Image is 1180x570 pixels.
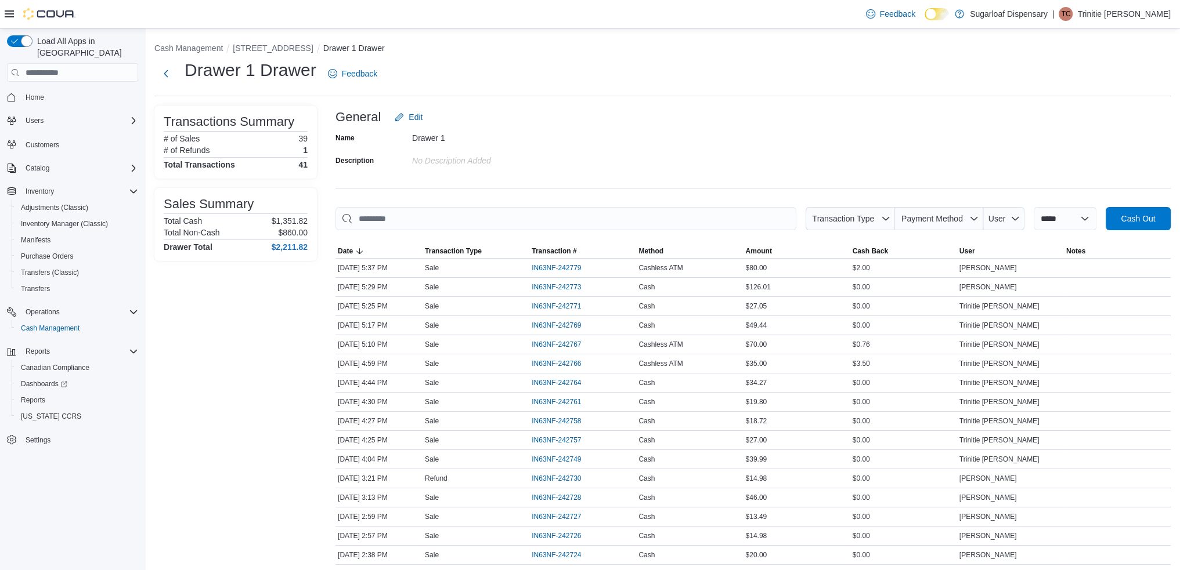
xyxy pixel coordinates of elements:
[16,393,50,407] a: Reports
[745,359,767,368] span: $35.00
[745,246,771,256] span: Amount
[532,357,593,371] button: IN63NF-242766
[16,201,138,215] span: Adjustments (Classic)
[425,359,439,368] p: Sale
[335,529,423,543] div: [DATE] 2:57 PM
[335,110,381,124] h3: General
[425,455,439,464] p: Sale
[12,281,143,297] button: Transfers
[959,435,1040,445] span: Trinitie [PERSON_NAME]
[425,340,439,349] p: Sale
[532,246,576,256] span: Transaction #
[745,455,767,464] span: $39.99
[335,337,423,351] div: [DATE] 5:10 PM
[21,324,80,333] span: Cash Management
[335,299,423,313] div: [DATE] 5:25 PM
[638,282,655,292] span: Cash
[850,471,957,485] div: $0.00
[26,93,44,102] span: Home
[16,249,138,263] span: Purchase Orders
[2,160,143,176] button: Catalog
[21,138,64,152] a: Customers
[959,282,1017,292] span: [PERSON_NAME]
[532,414,593,428] button: IN63NF-242758
[638,512,655,521] span: Cash
[638,378,655,387] span: Cash
[850,395,957,409] div: $0.00
[12,320,143,336] button: Cash Management
[154,43,223,53] button: Cash Management
[745,474,767,483] span: $14.98
[16,233,55,247] a: Manifests
[16,393,138,407] span: Reports
[21,363,89,372] span: Canadian Compliance
[2,136,143,153] button: Customers
[959,397,1040,406] span: Trinitie [PERSON_NAME]
[16,377,138,391] span: Dashboards
[425,416,439,426] p: Sale
[16,266,84,279] a: Transfers (Classic)
[412,151,568,165] div: No Description added
[26,435,50,445] span: Settings
[532,261,593,275] button: IN63NF-242779
[638,550,655,560] span: Cash
[16,233,138,247] span: Manifests
[26,347,50,356] span: Reports
[532,321,581,330] span: IN63NF-242769
[425,531,439,540] p: Sale
[1064,244,1171,258] button: Notes
[850,548,957,562] div: $0.00
[532,318,593,332] button: IN63NF-242769
[532,340,581,349] span: IN63NF-242767
[925,8,949,20] input: Dark Mode
[26,187,54,196] span: Inventory
[532,302,581,311] span: IN63NF-242771
[21,203,88,212] span: Adjustments (Classic)
[21,412,81,421] span: [US_STATE] CCRS
[638,416,655,426] span: Cash
[532,471,593,485] button: IN63NF-242730
[745,435,767,445] span: $27.00
[425,493,439,502] p: Sale
[425,378,439,387] p: Sale
[425,321,439,330] p: Sale
[745,302,767,311] span: $27.05
[532,397,581,406] span: IN63NF-242761
[1077,7,1171,21] p: Trinitie [PERSON_NAME]
[850,376,957,390] div: $0.00
[959,340,1040,349] span: Trinitie [PERSON_NAME]
[423,244,529,258] button: Transaction Type
[12,216,143,232] button: Inventory Manager (Classic)
[638,474,655,483] span: Cash
[16,201,93,215] a: Adjustments (Classic)
[26,116,44,125] span: Users
[901,214,963,223] span: Payment Method
[850,452,957,466] div: $0.00
[957,244,1064,258] button: User
[850,318,957,332] div: $0.00
[303,146,308,155] p: 1
[745,282,770,292] span: $126.01
[638,493,655,502] span: Cash
[532,378,581,387] span: IN63NF-242764
[806,207,895,230] button: Transaction Type
[278,228,308,237] p: $860.00
[33,35,138,59] span: Load All Apps in [GEOGRAPHIC_DATA]
[335,280,423,294] div: [DATE] 5:29 PM
[532,550,581,560] span: IN63NF-242724
[532,512,581,521] span: IN63NF-242727
[812,214,874,223] span: Transaction Type
[21,252,74,261] span: Purchase Orders
[2,112,143,129] button: Users
[26,140,59,150] span: Customers
[425,512,439,521] p: Sale
[26,307,60,317] span: Operations
[532,416,581,426] span: IN63NF-242758
[529,244,636,258] button: Transaction #
[21,184,138,198] span: Inventory
[988,214,1006,223] span: User
[12,232,143,248] button: Manifests
[638,321,655,330] span: Cash
[342,68,377,79] span: Feedback
[21,114,48,128] button: Users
